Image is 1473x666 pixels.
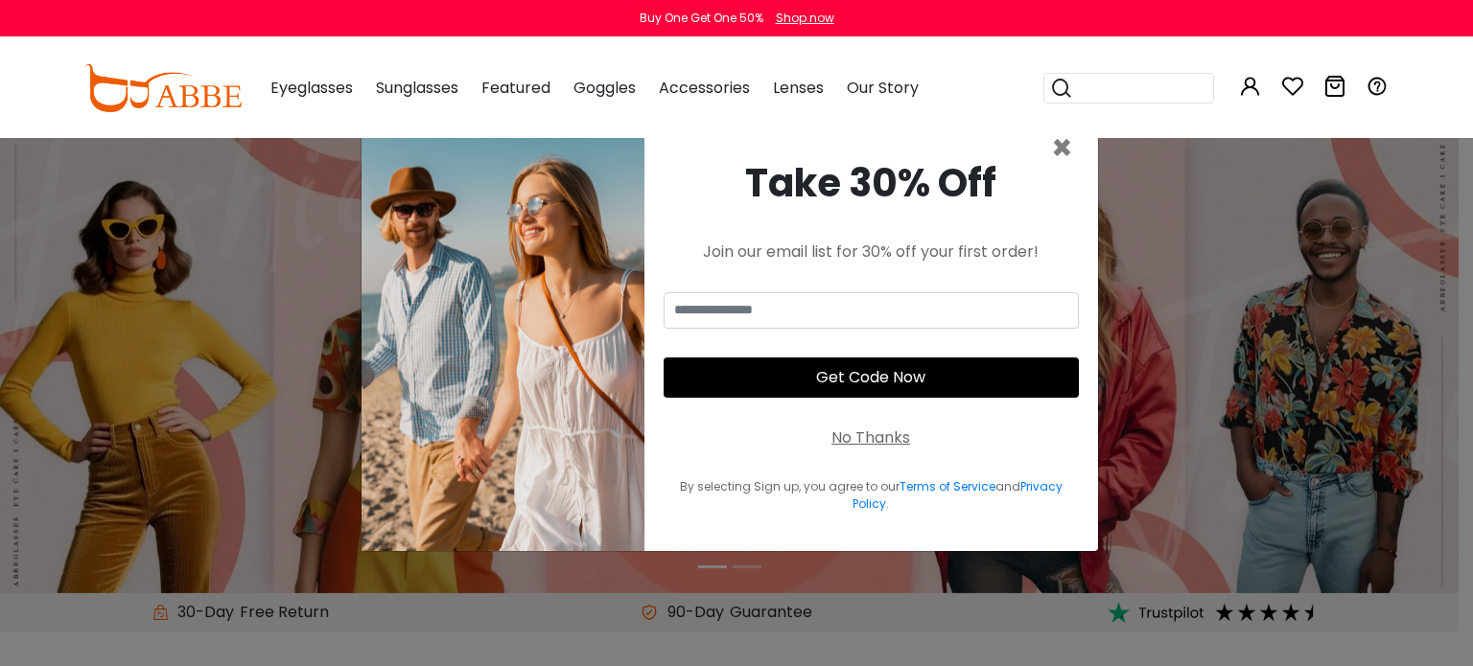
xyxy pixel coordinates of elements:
[362,116,644,551] img: welcome
[640,10,763,27] div: Buy One Get One 50%
[664,478,1079,513] div: By selecting Sign up, you agree to our and .
[84,64,242,112] img: abbeglasses.com
[270,77,353,99] span: Eyeglasses
[664,154,1079,212] div: Take 30% Off
[847,77,919,99] span: Our Story
[776,10,834,27] div: Shop now
[659,77,750,99] span: Accessories
[1051,131,1073,166] button: Close
[664,241,1079,264] div: Join our email list for 30% off your first order!
[773,77,824,99] span: Lenses
[376,77,458,99] span: Sunglasses
[481,77,550,99] span: Featured
[664,357,1079,398] button: Get Code Now
[900,478,995,494] a: Terms of Service
[766,10,834,26] a: Shop now
[831,426,910,449] div: No Thanks
[853,478,1063,512] a: Privacy Policy
[1051,124,1073,172] span: ×
[573,77,636,99] span: Goggles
